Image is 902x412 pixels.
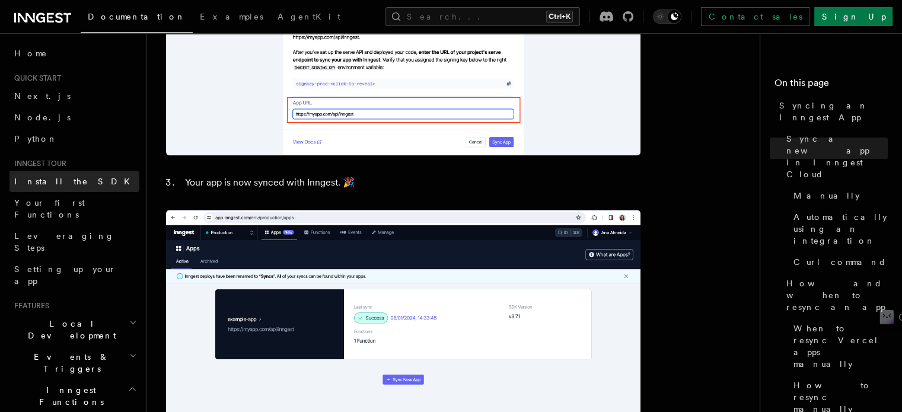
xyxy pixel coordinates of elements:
[9,171,139,192] a: Install the SDK
[9,192,139,225] a: Your first Functions
[9,301,49,311] span: Features
[9,384,128,408] span: Inngest Functions
[779,100,888,123] span: Syncing an Inngest App
[9,318,129,341] span: Local Development
[9,74,61,83] span: Quick start
[786,277,888,313] span: How and when to resync an app
[14,231,114,253] span: Leveraging Steps
[9,351,129,375] span: Events & Triggers
[793,256,887,268] span: Curl command
[9,313,139,346] button: Local Development
[193,4,270,32] a: Examples
[14,113,71,122] span: Node.js
[14,47,47,59] span: Home
[789,251,888,273] a: Curl command
[200,12,263,21] span: Examples
[9,128,139,149] a: Python
[793,322,888,370] span: When to resync Vercel apps manually
[786,133,888,180] span: Sync a new app in Inngest Cloud
[789,206,888,251] a: Automatically using an integration
[546,11,573,23] kbd: Ctrl+K
[9,43,139,64] a: Home
[181,174,640,191] li: Your app is now synced with Inngest. 🎉
[782,273,888,318] a: How and when to resync an app
[81,4,193,33] a: Documentation
[385,7,580,26] button: Search...Ctrl+K
[9,225,139,258] a: Leveraging Steps
[278,12,340,21] span: AgentKit
[9,85,139,107] a: Next.js
[9,258,139,292] a: Setting up your app
[270,4,348,32] a: AgentKit
[793,211,888,247] span: Automatically using an integration
[774,76,888,95] h4: On this page
[14,198,85,219] span: Your first Functions
[774,95,888,128] a: Syncing an Inngest App
[789,318,888,375] a: When to resync Vercel apps manually
[793,190,860,202] span: Manually
[789,185,888,206] a: Manually
[782,128,888,185] a: Sync a new app in Inngest Cloud
[9,346,139,379] button: Events & Triggers
[653,9,681,24] button: Toggle dark mode
[701,7,809,26] a: Contact sales
[14,264,116,286] span: Setting up your app
[14,134,58,143] span: Python
[88,12,186,21] span: Documentation
[14,177,137,186] span: Install the SDK
[9,107,139,128] a: Node.js
[9,159,66,168] span: Inngest tour
[14,91,71,101] span: Next.js
[814,7,893,26] a: Sign Up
